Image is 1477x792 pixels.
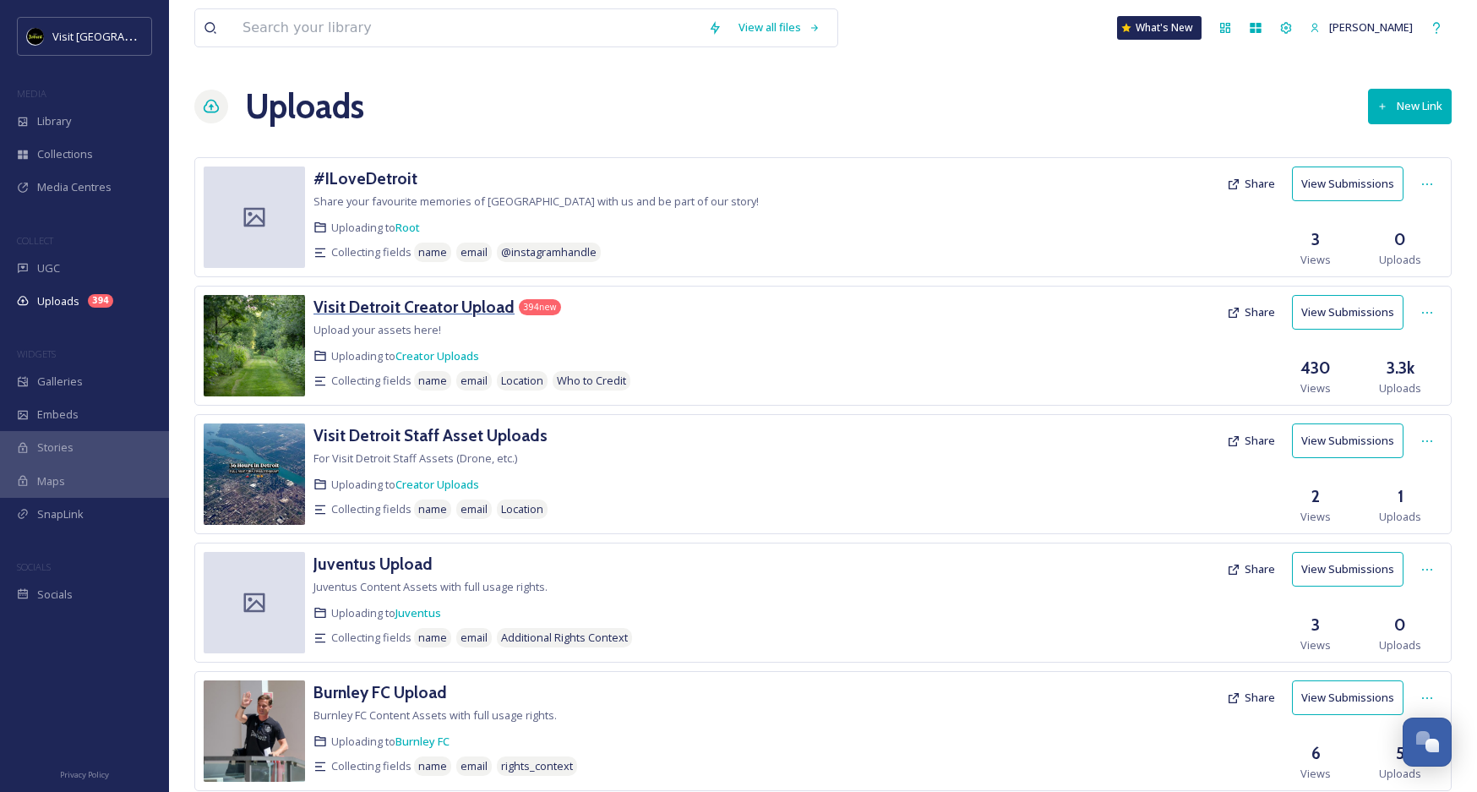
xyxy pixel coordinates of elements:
[1379,766,1421,782] span: Uploads
[60,763,109,784] a: Privacy Policy
[1329,19,1413,35] span: [PERSON_NAME]
[1292,680,1403,715] button: View Submissions
[1394,227,1406,252] h3: 0
[37,587,73,603] span: Socials
[1218,167,1284,200] button: Share
[1292,552,1412,587] a: View Submissions
[1218,296,1284,329] button: Share
[1398,484,1403,509] h3: 1
[1368,89,1452,123] button: New Link
[395,348,479,363] a: Creator Uploads
[1292,167,1412,201] a: View Submissions
[1292,423,1403,458] button: View Submissions
[37,179,112,195] span: Media Centres
[313,168,417,188] h3: #ILoveDetroit
[418,244,447,260] span: name
[313,167,417,191] a: #ILoveDetroit
[1292,680,1412,715] a: View Submissions
[1292,167,1403,201] button: View Submissions
[1300,380,1331,396] span: Views
[418,758,447,774] span: name
[461,501,488,517] span: email
[313,322,441,337] span: Upload your assets here!
[418,501,447,517] span: name
[395,734,450,749] a: Burnley FC
[17,234,53,247] span: COLLECT
[418,373,447,389] span: name
[313,579,548,594] span: Juventus Content Assets with full usage rights.
[1311,741,1321,766] h3: 6
[313,682,447,702] h3: Burnley FC Upload
[1300,637,1331,653] span: Views
[331,605,441,621] span: Uploading to
[17,87,46,100] span: MEDIA
[313,425,548,445] h3: Visit Detroit Staff Asset Uploads
[27,28,44,45] img: VISIT%20DETROIT%20LOGO%20-%20BLACK%20BACKGROUND.png
[1311,227,1320,252] h3: 3
[1292,552,1403,587] button: View Submissions
[313,707,557,723] span: Burnley FC Content Assets with full usage rights.
[37,113,71,129] span: Library
[1300,356,1331,380] h3: 430
[17,560,51,573] span: SOCIALS
[234,9,700,46] input: Search your library
[501,501,543,517] span: Location
[1379,252,1421,268] span: Uploads
[1292,295,1412,330] a: View Submissions
[1311,484,1320,509] h3: 2
[519,299,561,315] div: 394 new
[52,28,183,44] span: Visit [GEOGRAPHIC_DATA]
[313,423,548,448] a: Visit Detroit Staff Asset Uploads
[395,605,441,620] span: Juventus
[1394,613,1406,637] h3: 0
[37,146,93,162] span: Collections
[331,734,450,750] span: Uploading to
[37,407,79,423] span: Embeds
[331,220,420,236] span: Uploading to
[1379,380,1421,396] span: Uploads
[461,630,488,646] span: email
[461,373,488,389] span: email
[501,758,573,774] span: rights_context
[37,473,65,489] span: Maps
[1218,553,1284,586] button: Share
[313,680,447,705] a: Burnley FC Upload
[331,244,411,260] span: Collecting fields
[245,81,364,132] a: Uploads
[331,501,411,517] span: Collecting fields
[313,451,517,466] span: For Visit Detroit Staff Assets (Drone, etc.)
[331,348,479,364] span: Uploading to
[1300,766,1331,782] span: Views
[461,244,488,260] span: email
[418,630,447,646] span: name
[313,297,515,317] h3: Visit Detroit Creator Upload
[37,260,60,276] span: UGC
[1300,509,1331,525] span: Views
[1379,509,1421,525] span: Uploads
[331,477,479,493] span: Uploading to
[1396,741,1404,766] h3: 5
[1403,718,1452,767] button: Open Chat
[60,769,109,780] span: Privacy Policy
[1301,11,1421,44] a: [PERSON_NAME]
[313,552,433,576] a: Juventus Upload
[730,11,829,44] a: View all files
[313,295,515,320] a: Visit Detroit Creator Upload
[395,220,420,235] a: Root
[37,440,74,456] span: Stories
[1379,637,1421,653] span: Uploads
[501,244,597,260] span: @instagramhandle
[313,554,433,574] h3: Juventus Upload
[331,758,411,774] span: Collecting fields
[37,293,79,309] span: Uploads
[17,347,56,360] span: WIDGETS
[1218,681,1284,714] button: Share
[313,194,759,209] span: Share your favourite memories of [GEOGRAPHIC_DATA] with us and be part of our story!
[501,630,628,646] span: Additional Rights Context
[331,630,411,646] span: Collecting fields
